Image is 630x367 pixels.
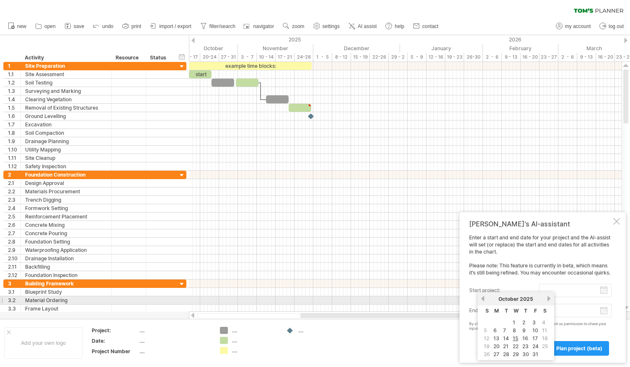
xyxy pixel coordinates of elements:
a: 27 [493,350,500,358]
div: 17 - 21 [276,53,294,62]
div: 2.10 [8,254,21,262]
div: .... [232,337,278,344]
div: February 2026 [483,44,558,53]
div: 2 [8,171,21,179]
a: help [383,21,407,32]
span: open [44,23,56,29]
div: Backfilling [25,263,107,271]
div: Status [150,54,168,62]
div: Material Ordering [25,296,107,304]
span: zoom [292,23,304,29]
div: Project: [92,327,138,334]
div: .... [139,337,210,344]
div: 15 - 19 [351,53,370,62]
div: Site Preparation [25,62,107,70]
td: this is a weekend day [541,343,549,350]
a: contact [411,21,441,32]
div: Site Assessment [25,70,107,78]
span: Monday [494,308,499,314]
span: plan project (beta) [556,345,602,352]
div: 1.9 [8,137,21,145]
a: 15 [512,334,519,342]
div: 8 - 12 [332,53,351,62]
span: 2025 [520,296,533,302]
a: 20 [493,342,501,350]
div: Activity [25,54,107,62]
span: my account [565,23,591,29]
a: 1 [512,318,516,326]
a: AI assist [346,21,379,32]
div: Clearing Vegetation [25,95,107,103]
span: Sunday [485,308,489,314]
div: Soil Testing [25,79,107,87]
div: 2.1 [8,179,21,187]
div: 1 - 5 [313,53,332,62]
div: 22-26 [370,53,389,62]
div: start [189,70,212,78]
div: 23 - 27 [540,53,558,62]
div: Drainage Planning [25,137,107,145]
a: log out [597,21,626,32]
div: Concrete Mixing [25,221,107,229]
td: this is a weekend day [483,351,491,358]
div: 27 - 31 [219,53,238,62]
a: 22 [512,342,519,350]
a: plan project (beta) [550,341,609,356]
a: undo [91,21,116,32]
div: 2.3 [8,196,21,204]
div: 1.12 [8,162,21,170]
span: 18 [541,334,549,342]
td: this is a weekend day [483,335,491,342]
div: 19 - 23 [445,53,464,62]
div: Drainage Installation [25,254,107,262]
div: 2 - 6 [558,53,577,62]
div: 1.2 [8,79,21,87]
div: 2.11 [8,263,21,271]
div: 24-28 [294,53,313,62]
div: Site Cleanup [25,154,107,162]
span: October [498,296,519,302]
a: 24 [532,342,540,350]
div: By clicking the 'plan project (beta)' button you grant us permission to share your input with for... [469,322,612,331]
div: 3.1 [8,288,21,296]
a: next [546,295,552,302]
a: 29 [512,350,520,358]
div: November 2025 [238,44,313,53]
div: Resource [116,54,141,62]
div: .... [298,327,344,334]
a: import / export [148,21,194,32]
div: Foundation Inspection [25,271,107,279]
div: Soil Compaction [25,129,107,137]
div: Removal of Existing Structures [25,104,107,112]
div: Safety Inspection [25,162,107,170]
span: Thursday [524,308,527,314]
div: 16 - 20 [596,53,615,62]
div: .... [232,347,278,354]
span: new [17,23,26,29]
span: log out [609,23,624,29]
span: save [74,23,84,29]
span: AI assist [358,23,377,29]
div: October 2025 [151,44,238,53]
span: undo [102,23,114,29]
div: 3 [8,280,21,287]
div: 1.4 [8,95,21,103]
a: print [120,21,144,32]
span: 19 [483,342,491,350]
span: settings [323,23,340,29]
span: import / export [159,23,191,29]
span: 4 [541,318,546,326]
a: 10 [532,326,539,334]
a: 9 [522,326,527,334]
div: 29 - 2 [389,53,408,62]
div: [PERSON_NAME]'s AI-assistant [469,220,612,228]
div: Design Approval [25,179,107,187]
div: Concrete Pouring [25,229,107,237]
div: 2.8 [8,238,21,246]
span: 12 [483,334,490,342]
div: Add your own logo [4,327,83,359]
div: 1.1 [8,70,21,78]
div: Reinforcement Placement [25,213,107,221]
div: Foundation Construction [25,171,107,179]
span: navigator [253,23,274,29]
